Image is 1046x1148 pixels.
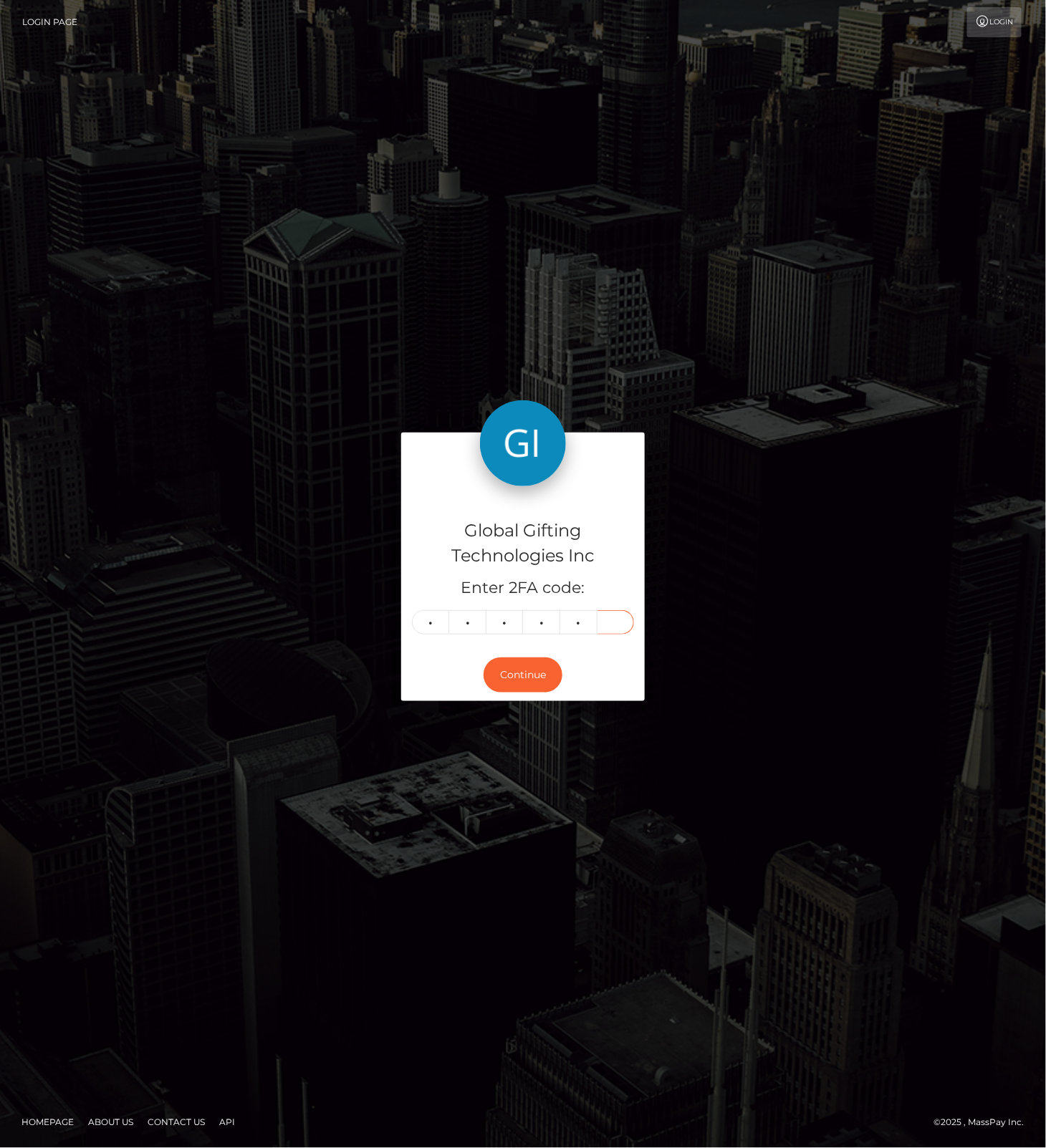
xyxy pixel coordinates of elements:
[142,1111,211,1134] a: Contact Us
[82,1111,139,1134] a: About Us
[967,7,1022,37] a: Login
[412,518,634,569] h4: Global Gifting Technologies Inc
[480,400,566,486] img: Global Gifting Technologies Inc
[484,657,562,693] button: Continue
[22,7,77,37] a: Login Page
[213,1111,241,1134] a: API
[412,577,634,599] h5: Enter 2FA code:
[934,1115,1035,1131] div: © 2025 , MassPay Inc.
[16,1111,80,1134] a: Homepage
